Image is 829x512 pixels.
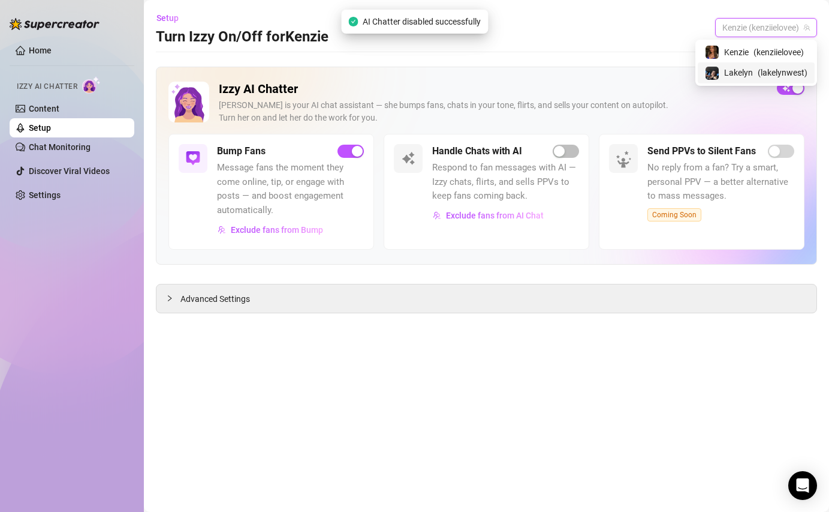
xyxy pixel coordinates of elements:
[156,13,179,23] span: Setup
[616,151,635,170] img: silent-fans-ppv-o-N6Mmdf.svg
[446,211,544,220] span: Exclude fans from AI Chat
[156,28,328,47] h3: Turn Izzy On/Off for Kenzie
[219,82,767,97] h2: Izzy AI Chatter
[724,46,749,59] span: Kenzie
[432,144,522,158] h5: Handle Chats with AI
[432,161,579,203] span: Respond to fan messages with AI — Izzy chats, flirts, and sells PPVs to keep fans coming back.
[401,151,415,166] img: svg%3e
[217,161,364,217] span: Message fans the moment they come online, tip, or engage with posts — and boost engagement automa...
[433,211,441,220] img: svg%3e
[647,208,701,221] span: Coming Soon
[29,104,59,113] a: Content
[432,206,544,225] button: Exclude fans from AI Chat
[218,226,226,234] img: svg%3e
[29,46,52,55] a: Home
[706,67,719,80] img: Lakelyn
[217,144,266,158] h5: Bump Fans
[217,220,324,239] button: Exclude fans from Bump
[758,66,807,79] span: ( lakelynwest )
[722,19,810,37] span: Kenzie (kenziielovee)
[647,161,794,203] span: No reply from a fan? Try a smart, personal PPV — a better alternative to mass messages.
[180,292,250,306] span: Advanced Settings
[803,24,810,31] span: team
[231,225,323,235] span: Exclude fans from Bump
[753,46,804,59] span: ( kenziielovee )
[788,471,817,500] div: Open Intercom Messenger
[166,292,180,305] div: collapsed
[166,295,173,302] span: collapsed
[29,142,91,152] a: Chat Monitoring
[647,144,756,158] h5: Send PPVs to Silent Fans
[363,15,481,28] span: AI Chatter disabled successfully
[348,17,358,26] span: check-circle
[724,66,753,79] span: Lakelyn
[168,82,209,122] img: Izzy AI Chatter
[29,123,51,133] a: Setup
[156,8,188,28] button: Setup
[219,99,767,124] div: [PERSON_NAME] is your AI chat assistant — she bumps fans, chats in your tone, flirts, and sells y...
[29,190,61,200] a: Settings
[10,18,100,30] img: logo-BBDzfeDw.svg
[29,166,110,176] a: Discover Viral Videos
[17,81,77,92] span: Izzy AI Chatter
[82,76,101,94] img: AI Chatter
[706,46,719,59] img: Kenzie
[186,151,200,166] img: svg%3e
